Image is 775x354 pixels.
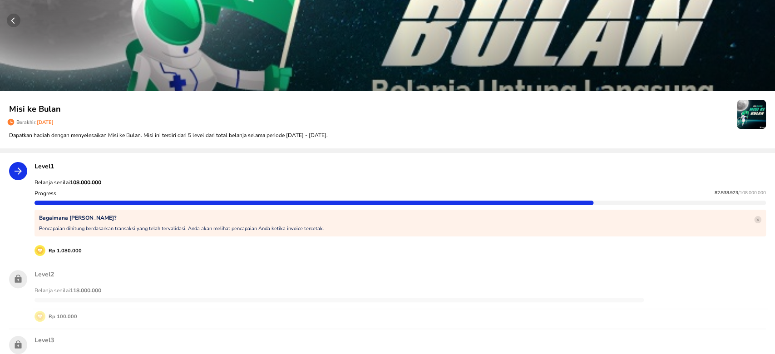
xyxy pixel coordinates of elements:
p: Berakhir: [16,119,54,126]
p: Dapatkan hadiah dengan menyelesaikan Misi ke Bulan. Misi ini terdiri dari 5 level dari total bela... [9,131,766,139]
span: Belanja senilai [35,287,101,294]
p: Level 1 [35,162,766,171]
p: Rp 1.080.000 [45,247,82,255]
p: Misi ke Bulan [9,103,737,115]
span: Belanja senilai [35,179,101,186]
span: [DATE] [37,119,54,126]
strong: 118.000.000 [70,287,101,294]
strong: 108.000.000 [70,179,101,186]
p: Rp 100.000 [45,313,77,320]
p: Pencapaian dihitung berdasarkan transaksi yang telah tervalidasi. Anda akan melihat pencapaian An... [39,225,324,232]
span: / 108.000.000 [738,190,766,196]
p: Bagaimana [PERSON_NAME]? [39,214,324,221]
p: Level 2 [35,270,766,279]
p: Progress [35,190,56,197]
img: mission-icon-21530 [737,100,766,129]
span: 82.538.923 [715,190,738,196]
p: Level 3 [35,336,766,344]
